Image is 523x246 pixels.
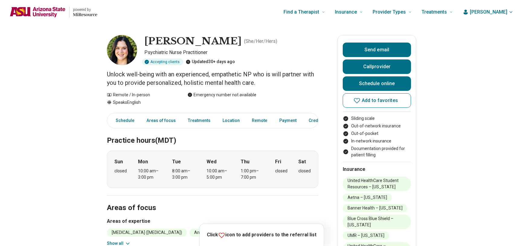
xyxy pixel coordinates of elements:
li: Banner Health – [US_STATE] [343,204,407,212]
a: Location [219,114,243,127]
li: United HealthCare Student Resources – [US_STATE] [343,177,411,191]
div: 10:00 am – 3:00 pm [138,168,161,181]
strong: Sun [114,158,123,165]
div: Accepting clients [142,59,183,65]
strong: Mon [138,158,148,165]
li: Documentation provided for patient filling [343,145,411,158]
img: Andrea Stults, Psychiatric Nurse Practitioner [107,35,137,65]
strong: Fri [275,158,281,165]
div: 8:00 am – 3:00 pm [172,168,195,181]
strong: Thu [241,158,249,165]
h1: [PERSON_NAME] [144,35,242,48]
p: powered by [73,7,97,12]
li: Anxiety [189,228,213,237]
div: closed [298,168,311,174]
div: closed [114,168,127,174]
span: Insurance [335,8,357,16]
li: Sliding scale [343,115,411,122]
li: Blue Cross Blue Shield – [US_STATE] [343,215,411,229]
a: Credentials [305,114,335,127]
p: Psychiatric Nurse Practitioner [144,49,318,56]
strong: Wed [207,158,217,165]
a: Remote [248,114,271,127]
a: Home page [10,2,97,22]
span: Find a Therapist [284,8,319,16]
li: Out-of-pocket [343,130,411,137]
button: [PERSON_NAME] [463,8,513,16]
ul: Payment options [343,115,411,158]
span: [PERSON_NAME] [470,8,507,16]
li: In-network insurance [343,138,411,144]
strong: Sat [298,158,306,165]
h2: Insurance [343,166,411,173]
h2: Areas of focus [107,188,318,213]
li: Aetna – [US_STATE] [343,193,392,202]
h2: Practice hours (MDT) [107,121,318,146]
span: Provider Types [373,8,406,16]
strong: Tue [172,158,181,165]
li: UMR – [US_STATE] [343,232,389,240]
div: Speaks English [107,99,175,106]
button: Callprovider [343,59,411,74]
span: Add to favorites [362,98,398,103]
p: ( She/Her/Hers ) [244,38,277,45]
a: Schedule [108,114,138,127]
div: Updated 30+ days ago [186,59,235,65]
div: 10:00 am – 5:00 pm [207,168,230,181]
span: Treatments [422,8,447,16]
h3: Areas of expertise [107,218,318,225]
p: Unlock well-being with an experienced, empathetic NP who is will partner with you to provide pers... [107,70,318,87]
a: Areas of focus [143,114,179,127]
div: When does the program meet? [107,151,318,188]
div: 1:00 pm – 7:00 pm [241,168,264,181]
button: Add to favorites [343,93,411,108]
div: Emergency number not available [188,92,256,98]
p: Click icon to add providers to the referral list [207,231,316,239]
li: Out-of-network insurance [343,123,411,129]
button: Send email [343,43,411,57]
a: Schedule online [343,76,411,91]
li: [MEDICAL_DATA] ([MEDICAL_DATA]) [107,228,187,237]
div: closed [275,168,287,174]
div: Remote / In-person [107,92,175,98]
a: Payment [276,114,300,127]
a: Treatments [184,114,214,127]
